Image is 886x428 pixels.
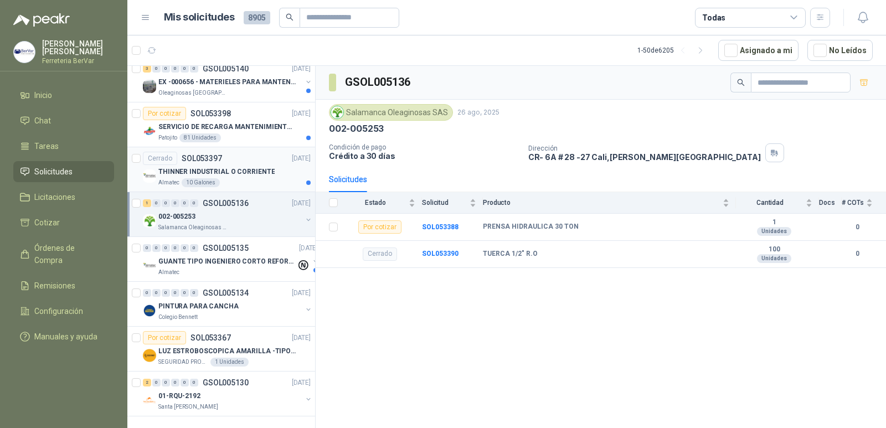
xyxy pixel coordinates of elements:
[158,212,195,222] p: 002-005253
[179,133,221,142] div: 81 Unidades
[158,358,208,367] p: SEGURIDAD PROVISER LTDA
[190,379,198,386] div: 0
[143,286,313,322] a: 0 0 0 0 0 0 GSOL005134[DATE] Company LogoPINTURA PARA CANCHAColegio Bennett
[757,254,791,263] div: Unidades
[292,288,311,298] p: [DATE]
[34,216,60,229] span: Cotizar
[203,244,249,252] p: GSOL005135
[842,192,886,214] th: # COTs
[34,166,73,178] span: Solicitudes
[143,241,320,277] a: 0 0 0 0 0 0 GSOL005135[DATE] Company LogoGUANTE TIPO INGENIERO CORTO REFORZADOAlmatec
[299,243,318,254] p: [DATE]
[363,247,397,261] div: Cerrado
[210,358,249,367] div: 1 Unidades
[14,42,35,63] img: Company Logo
[158,346,296,357] p: LUZ ESTROBOSCOPICA AMARILLA -TIPO BALA
[158,122,296,132] p: SERVICIO DE RECARGA MANTENIMIENTO Y PRESTAMOS DE EXTINTORES
[190,65,198,73] div: 0
[127,147,315,192] a: CerradoSOL053397[DATE] Company LogoTHINNER INDUSTRIAL O CORRIENTEAlmatec10 Galones
[807,40,873,61] button: No Leídos
[152,65,161,73] div: 0
[158,89,228,97] p: Oleaginosas [GEOGRAPHIC_DATA][PERSON_NAME]
[736,218,812,227] b: 1
[143,169,156,183] img: Company Logo
[34,331,97,343] span: Manuales y ayuda
[483,192,736,214] th: Producto
[190,244,198,252] div: 0
[158,256,296,267] p: GUANTE TIPO INGENIERO CORTO REFORZADO
[158,133,177,142] p: Patojito
[345,74,412,91] h3: GSOL005136
[244,11,270,24] span: 8905
[483,199,720,207] span: Producto
[718,40,799,61] button: Asignado a mi
[158,178,179,187] p: Almatec
[143,199,151,207] div: 1
[329,104,453,121] div: Salamanca Oleaginosas SAS
[331,106,343,118] img: Company Logo
[182,178,220,187] div: 10 Galones
[457,107,499,118] p: 26 ago, 2025
[34,191,75,203] span: Licitaciones
[158,391,200,401] p: 01-RQU-2192
[158,77,296,87] p: EX -000656 - MATERIELES PARA MANTENIMIENTO MECANIC
[190,110,231,117] p: SOL053398
[143,244,151,252] div: 0
[143,125,156,138] img: Company Logo
[181,244,189,252] div: 0
[329,151,519,161] p: Crédito a 30 días
[13,136,114,157] a: Tareas
[13,238,114,271] a: Órdenes de Compra
[292,333,311,343] p: [DATE]
[329,173,367,185] div: Solicitudes
[143,62,313,97] a: 3 0 0 0 0 0 GSOL005140[DATE] Company LogoEX -000656 - MATERIELES PARA MANTENIMIENTO MECANICOleagi...
[13,326,114,347] a: Manuales y ayuda
[143,214,156,228] img: Company Logo
[329,143,519,151] p: Condición de pago
[181,65,189,73] div: 0
[483,250,538,259] b: TUERCA 1/2" R.O
[143,152,177,165] div: Cerrado
[182,154,222,162] p: SOL053397
[158,403,218,411] p: Santa [PERSON_NAME]
[34,242,104,266] span: Órdenes de Compra
[702,12,725,24] div: Todas
[143,289,151,297] div: 0
[292,198,311,209] p: [DATE]
[203,199,249,207] p: GSOL005136
[292,109,311,119] p: [DATE]
[13,110,114,131] a: Chat
[13,161,114,182] a: Solicitudes
[422,192,483,214] th: Solicitud
[42,58,114,64] p: Ferreteria BerVar
[162,199,170,207] div: 0
[13,275,114,296] a: Remisiones
[34,140,59,152] span: Tareas
[190,334,231,342] p: SOL053367
[171,244,179,252] div: 0
[34,305,83,317] span: Configuración
[757,227,791,236] div: Unidades
[292,378,311,388] p: [DATE]
[842,222,873,233] b: 0
[422,223,459,231] b: SOL053388
[528,152,761,162] p: CR- 6A # 28 -27 Cali , [PERSON_NAME][GEOGRAPHIC_DATA]
[171,199,179,207] div: 0
[13,301,114,322] a: Configuración
[13,212,114,233] a: Cotizar
[203,289,249,297] p: GSOL005134
[143,379,151,386] div: 2
[13,187,114,208] a: Licitaciones
[152,244,161,252] div: 0
[42,40,114,55] p: [PERSON_NAME] [PERSON_NAME]
[190,199,198,207] div: 0
[736,199,803,207] span: Cantidad
[344,192,422,214] th: Estado
[143,259,156,272] img: Company Logo
[292,64,311,74] p: [DATE]
[158,301,239,312] p: PINTURA PARA CANCHA
[819,192,842,214] th: Docs
[737,79,745,86] span: search
[152,199,161,207] div: 0
[171,289,179,297] div: 0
